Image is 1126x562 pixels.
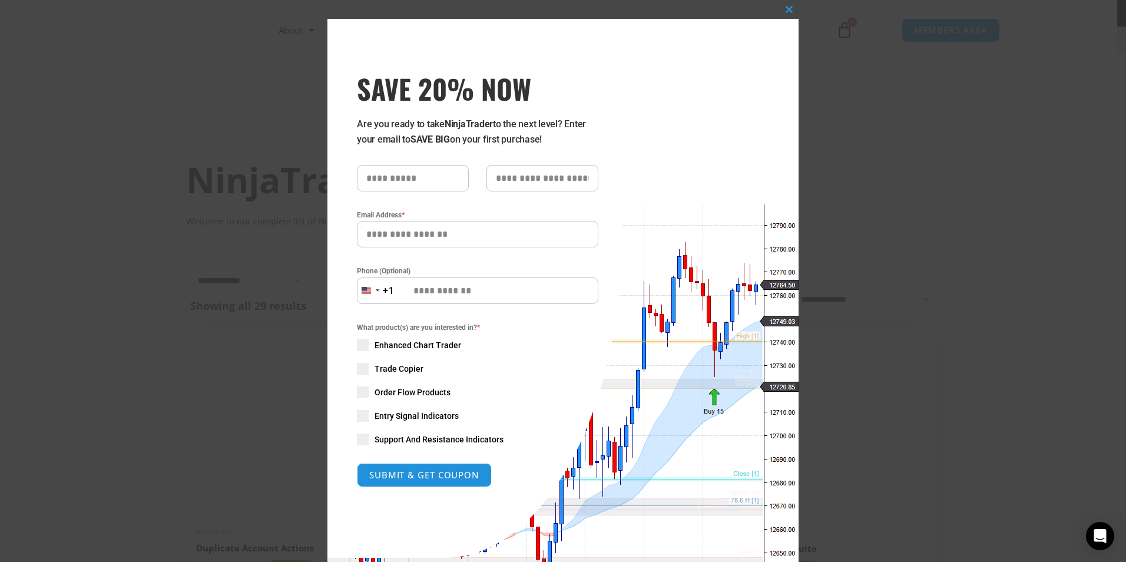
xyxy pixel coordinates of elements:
strong: NinjaTrader [445,118,493,130]
span: What product(s) are you interested in? [357,322,598,333]
span: Trade Copier [375,363,423,375]
h3: SAVE 20% NOW [357,72,598,105]
label: Order Flow Products [357,386,598,398]
span: Entry Signal Indicators [375,410,459,422]
div: Open Intercom Messenger [1086,522,1114,550]
label: Support And Resistance Indicators [357,434,598,445]
span: Enhanced Chart Trader [375,339,461,351]
label: Entry Signal Indicators [357,410,598,422]
label: Trade Copier [357,363,598,375]
strong: SAVE BIG [410,134,450,145]
p: Are you ready to take to the next level? Enter your email to on your first purchase! [357,117,598,147]
div: +1 [383,283,395,299]
button: SUBMIT & GET COUPON [357,463,492,487]
label: Email Address [357,209,598,221]
label: Phone (Optional) [357,265,598,277]
span: Order Flow Products [375,386,451,398]
button: Selected country [357,277,395,304]
label: Enhanced Chart Trader [357,339,598,351]
span: Support And Resistance Indicators [375,434,504,445]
